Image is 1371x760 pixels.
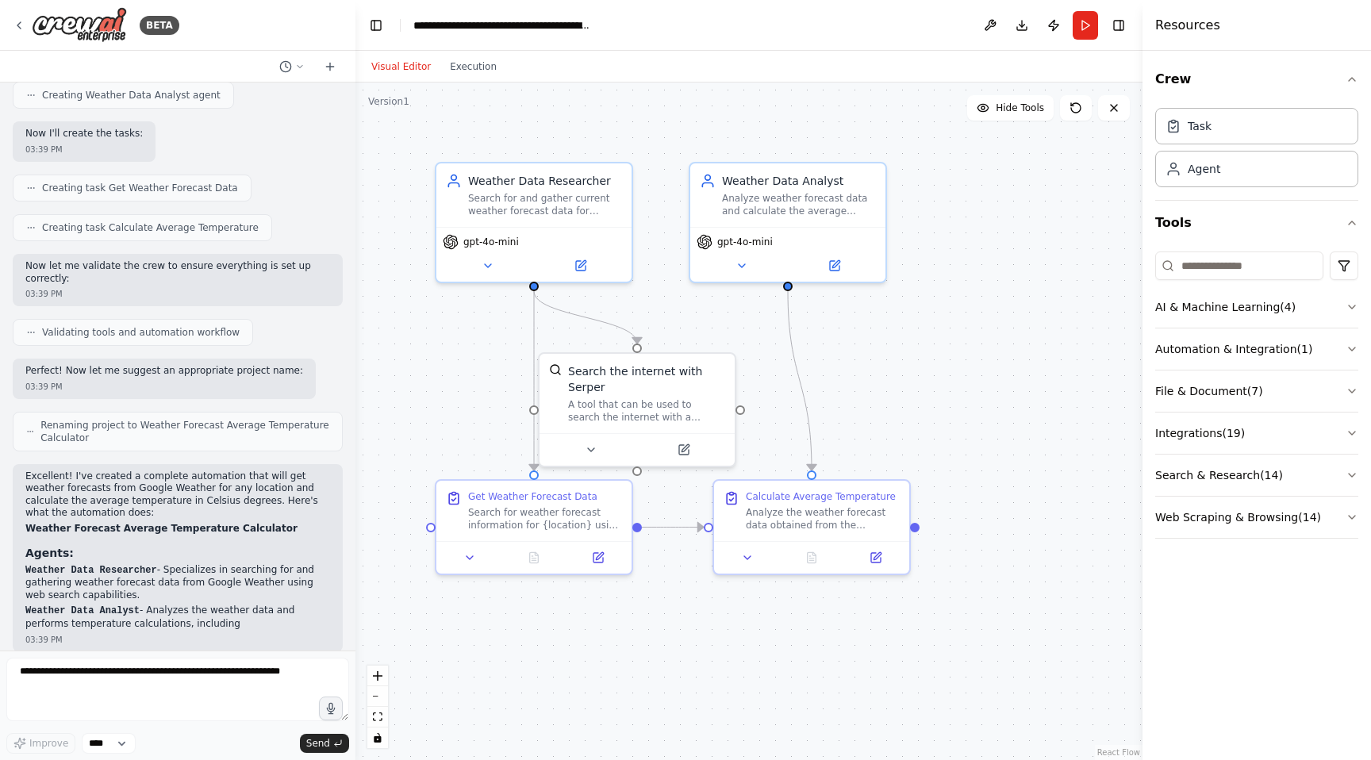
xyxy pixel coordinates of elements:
span: Hide Tools [996,102,1044,114]
button: Automation & Integration(1) [1155,328,1358,370]
p: Now let me validate the crew to ensure everything is set up correctly: [25,260,330,285]
button: Crew [1155,57,1358,102]
button: zoom out [367,686,388,707]
span: Renaming project to Weather Forecast Average Temperature Calculator [40,419,329,444]
div: React Flow controls [367,666,388,748]
button: Open in side panel [848,548,903,567]
button: fit view [367,707,388,727]
div: Agent [1188,161,1220,177]
button: Search & Research(14) [1155,455,1358,496]
button: Open in side panel [789,256,879,275]
div: Calculate Average Temperature [746,490,896,503]
button: Tools [1155,201,1358,245]
div: BETA [140,16,179,35]
g: Edge from 57ed1516-decb-4530-9365-b1cf9ecea31e to e74d57fd-8391-4495-885d-e52f8da1e2ef [780,291,820,470]
g: Edge from 39af4074-4ca5-4174-8a81-10ef0d466654 to 056f0730-93da-4a18-bf9a-d5c652c00c3e [526,291,645,344]
button: Open in side panel [536,256,625,275]
button: Hide left sidebar [365,14,387,36]
span: Creating task Calculate Average Temperature [42,221,259,234]
div: Search for weather forecast information for {location} using Google Weather. Extract current and ... [468,506,622,532]
div: Weather Data Analyst [722,173,876,189]
button: Hide right sidebar [1108,14,1130,36]
div: 03:39 PM [25,634,330,646]
code: Weather Data Researcher [25,565,157,576]
strong: Weather Forecast Average Temperature Calculator [25,523,298,534]
button: toggle interactivity [367,727,388,748]
div: Weather Data ResearcherSearch for and gather current weather forecast data for {location} from Go... [435,162,633,283]
div: Crew [1155,102,1358,200]
button: No output available [778,548,846,567]
span: gpt-4o-mini [463,236,519,248]
div: 03:39 PM [25,288,330,300]
button: No output available [501,548,568,567]
div: Weather Data AnalystAnalyze weather forecast data and calculate the average temperature in Celsiu... [689,162,887,283]
span: Creating task Get Weather Forecast Data [42,182,238,194]
div: Get Weather Forecast DataSearch for weather forecast information for {location} using Google Weat... [435,479,633,575]
div: Get Weather Forecast Data [468,490,597,503]
div: Task [1188,118,1212,134]
span: Send [306,737,330,750]
nav: breadcrumb [413,17,592,33]
div: 03:39 PM [25,381,303,393]
p: Now I'll create the tasks: [25,128,143,140]
button: Visual Editor [362,57,440,76]
span: Creating Weather Data Analyst agent [42,89,221,102]
div: 03:39 PM [25,144,143,155]
span: Validating tools and automation workflow [42,326,240,339]
button: AI & Machine Learning(4) [1155,286,1358,328]
p: - Analyzes the weather data and performs temperature calculations, including [25,605,330,630]
img: Logo [32,7,127,43]
div: Calculate Average TemperatureAnalyze the weather forecast data obtained from the previous task an... [712,479,911,575]
div: Search for and gather current weather forecast data for {location} from Google Weather, extractin... [468,192,622,217]
button: Open in side panel [639,440,728,459]
button: Execution [440,57,506,76]
button: Improve [6,733,75,754]
button: Click to speak your automation idea [319,697,343,720]
span: Improve [29,737,68,750]
code: Weather Data Analyst [25,605,140,616]
button: Start a new chat [317,57,343,76]
a: React Flow attribution [1097,748,1140,757]
button: Hide Tools [967,95,1054,121]
h4: Resources [1155,16,1220,35]
strong: Agents: [25,547,74,559]
div: Analyze weather forecast data and calculate the average temperature in Celsius degrees, providing... [722,192,876,217]
div: SerperDevToolSearch the internet with SerperA tool that can be used to search the internet with a... [538,352,736,467]
button: File & Document(7) [1155,370,1358,412]
p: Perfect! Now let me suggest an appropriate project name: [25,365,303,378]
span: gpt-4o-mini [717,236,773,248]
div: Analyze the weather forecast data obtained from the previous task and calculate the average tempe... [746,506,900,532]
button: Send [300,734,349,753]
p: - Specializes in searching for and gathering weather forecast data from Google Weather using web ... [25,564,330,602]
button: zoom in [367,666,388,686]
img: SerperDevTool [549,363,562,376]
div: Tools [1155,245,1358,551]
g: Edge from 39af4074-4ca5-4174-8a81-10ef0d466654 to 98bc5f58-d6f0-4ea5-80ef-4b41d0cdf5be [526,291,542,470]
p: Excellent! I've created a complete automation that will get weather forecasts from Google Weather... [25,470,330,520]
button: Open in side panel [570,548,625,567]
div: A tool that can be used to search the internet with a search_query. Supports different search typ... [568,398,725,424]
button: Switch to previous chat [273,57,311,76]
g: Edge from 98bc5f58-d6f0-4ea5-80ef-4b41d0cdf5be to e74d57fd-8391-4495-885d-e52f8da1e2ef [642,520,704,535]
div: Version 1 [368,95,409,108]
button: Web Scraping & Browsing(14) [1155,497,1358,538]
div: Weather Data Researcher [468,173,622,189]
button: Integrations(19) [1155,413,1358,454]
div: Search the internet with Serper [568,363,725,395]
